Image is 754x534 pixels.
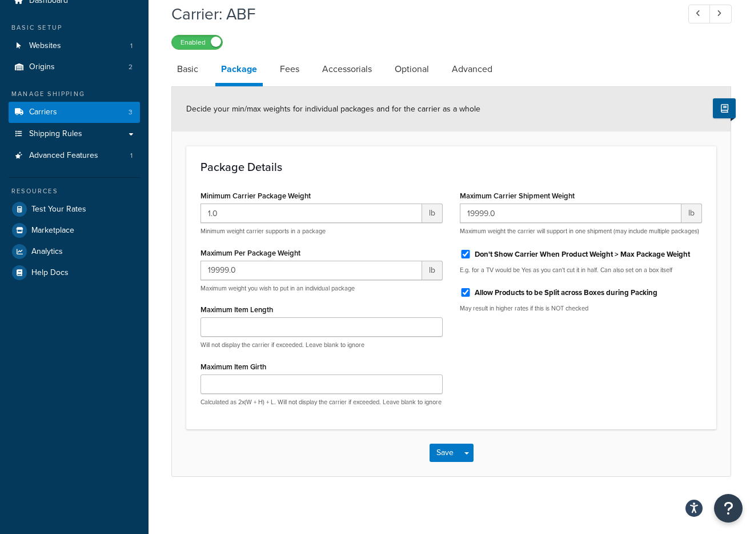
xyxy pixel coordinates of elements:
[200,362,266,371] label: Maximum Item Girth
[186,103,480,115] span: Decide your min/max weights for individual packages and for the carrier as a whole
[9,262,140,283] a: Help Docs
[172,35,222,49] label: Enabled
[29,107,57,117] span: Carriers
[200,305,273,314] label: Maximum Item Length
[475,288,657,298] label: Allow Products to be Split across Boxes during Packing
[29,62,55,72] span: Origins
[129,107,133,117] span: 3
[9,123,140,145] a: Shipping Rules
[200,341,443,349] p: Will not display the carrier if exceeded. Leave blank to ignore
[29,41,61,51] span: Websites
[200,249,300,257] label: Maximum Per Package Weight
[713,98,736,118] button: Show Help Docs
[9,145,140,166] a: Advanced Features1
[460,266,702,274] p: E.g. for a TV would be Yes as you can't cut it in half. Can also set on a box itself
[430,444,460,462] button: Save
[29,129,82,139] span: Shipping Rules
[29,151,98,161] span: Advanced Features
[31,205,86,214] span: Test Your Rates
[171,55,204,83] a: Basic
[9,89,140,99] div: Manage Shipping
[31,268,69,278] span: Help Docs
[460,192,575,200] label: Maximum Carrier Shipment Weight
[200,227,443,236] p: Minimum weight carrier supports in a package
[9,35,140,57] li: Websites
[274,55,305,83] a: Fees
[9,35,140,57] a: Websites1
[446,55,498,83] a: Advanced
[9,199,140,220] a: Test Your Rates
[422,204,443,223] span: lb
[460,304,702,313] p: May result in higher rates if this is NOT checked
[709,5,732,23] a: Next Record
[31,226,74,236] span: Marketplace
[130,41,133,51] span: 1
[9,57,140,78] a: Origins2
[171,3,667,25] h1: Carrier: ABF
[200,398,443,407] p: Calculated as 2x(W + H) + L. Will not display the carrier if exceeded. Leave blank to ignore
[129,62,133,72] span: 2
[9,102,140,123] a: Carriers3
[200,161,702,173] h3: Package Details
[130,151,133,161] span: 1
[475,249,690,260] label: Don't Show Carrier When Product Weight > Max Package Weight
[316,55,378,83] a: Accessorials
[9,57,140,78] li: Origins
[9,186,140,196] div: Resources
[9,23,140,33] div: Basic Setup
[389,55,435,83] a: Optional
[460,227,702,236] p: Maximum weight the carrier will support in one shipment (may include multiple packages)
[200,284,443,293] p: Maximum weight you wish to put in an individual package
[215,55,263,86] a: Package
[9,145,140,166] li: Advanced Features
[9,102,140,123] li: Carriers
[681,204,702,223] span: lb
[200,192,311,200] label: Minimum Carrier Package Weight
[9,241,140,262] a: Analytics
[688,5,711,23] a: Previous Record
[9,220,140,241] a: Marketplace
[31,247,63,257] span: Analytics
[422,261,443,280] span: lb
[714,494,743,523] button: Open Resource Center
